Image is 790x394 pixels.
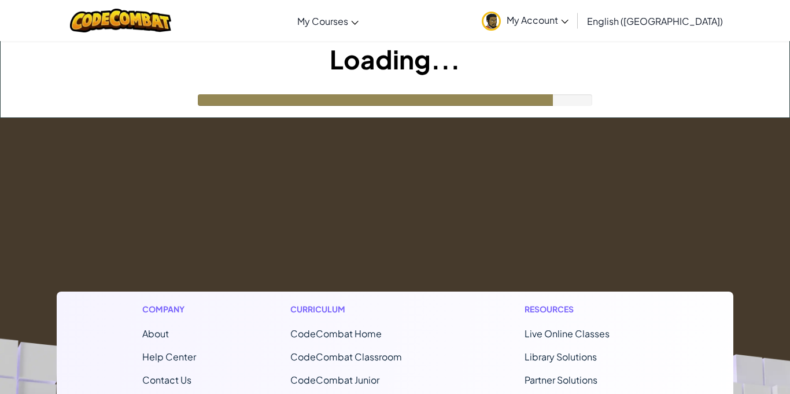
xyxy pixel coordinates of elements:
h1: Company [142,303,196,315]
span: English ([GEOGRAPHIC_DATA]) [587,15,723,27]
span: My Account [507,14,568,26]
a: My Account [476,2,574,39]
a: English ([GEOGRAPHIC_DATA]) [581,5,729,36]
img: CodeCombat logo [70,9,171,32]
span: CodeCombat Home [290,327,382,340]
a: About [142,327,169,340]
a: Partner Solutions [525,374,597,386]
a: My Courses [291,5,364,36]
h1: Resources [525,303,648,315]
a: CodeCombat Classroom [290,351,402,363]
a: CodeCombat Junior [290,374,379,386]
h1: Loading... [1,41,789,77]
span: My Courses [297,15,348,27]
a: Live Online Classes [525,327,610,340]
a: Help Center [142,351,196,363]
span: Contact Us [142,374,191,386]
h1: Curriculum [290,303,430,315]
a: Library Solutions [525,351,597,363]
img: avatar [482,12,501,31]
